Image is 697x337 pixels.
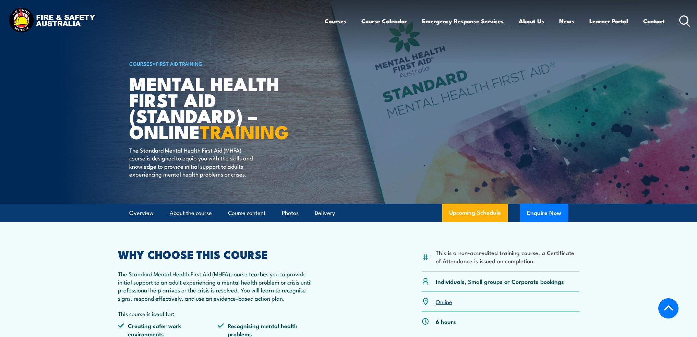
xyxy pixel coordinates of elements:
[519,12,544,30] a: About Us
[436,249,579,265] li: This is a non-accredited training course, a Certificate of Attendance is issued on completion.
[436,297,452,305] a: Online
[436,277,564,285] p: Individuals, Small groups or Corporate bookings
[361,12,407,30] a: Course Calendar
[228,204,266,222] a: Course content
[129,59,299,68] h6: >
[559,12,574,30] a: News
[422,12,504,30] a: Emergency Response Services
[118,310,318,317] p: This course is ideal for:
[129,146,254,178] p: The Standard Mental Health First Aid (MHFA) course is designed to equip you with the skills and k...
[118,249,318,259] h2: WHY CHOOSE THIS COURSE
[436,317,456,325] p: 6 hours
[520,204,568,222] button: Enquire Now
[325,12,346,30] a: Courses
[589,12,628,30] a: Learner Portal
[442,204,508,222] a: Upcoming Schedule
[118,270,318,302] p: The Standard Mental Health First Aid (MHFA) course teaches you to provide initial support to an a...
[129,60,153,67] a: COURSES
[643,12,665,30] a: Contact
[315,204,335,222] a: Delivery
[129,204,154,222] a: Overview
[156,60,203,67] a: First Aid Training
[129,75,299,140] h1: Mental Health First Aid (Standard) – Online
[200,117,289,145] strong: TRAINING
[170,204,212,222] a: About the course
[282,204,299,222] a: Photos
